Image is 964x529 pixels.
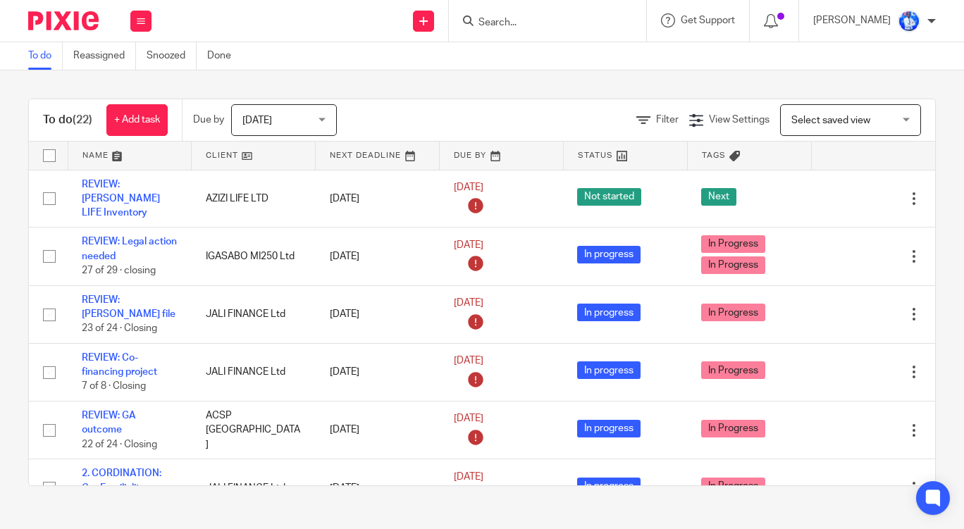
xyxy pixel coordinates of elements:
[656,115,679,125] span: Filter
[316,459,440,517] td: [DATE]
[454,472,483,482] span: [DATE]
[43,113,92,127] h1: To do
[454,356,483,366] span: [DATE]
[577,420,641,437] span: In progress
[316,170,440,228] td: [DATE]
[454,298,483,308] span: [DATE]
[147,42,197,70] a: Snoozed
[192,228,316,285] td: IGASABO MI250 Ltd
[813,13,891,27] p: [PERSON_NAME]
[192,170,316,228] td: AZIZI LIFE LTD
[577,478,641,495] span: In progress
[82,411,136,435] a: REVIEW: GA outcome
[73,42,136,70] a: Reassigned
[82,180,160,218] a: REVIEW: [PERSON_NAME] LIFE Inventory
[316,402,440,459] td: [DATE]
[106,104,168,136] a: + Add task
[701,304,765,321] span: In Progress
[577,304,641,321] span: In progress
[82,468,161,492] a: 2. CORDINATION: Car Familiality
[701,361,765,379] span: In Progress
[192,459,316,517] td: JALI FINANCE Ltd
[207,42,242,70] a: Done
[898,10,920,32] img: WhatsApp%20Image%202022-01-17%20at%2010.26.43%20PM.jpeg
[82,237,177,261] a: REVIEW: Legal action needed
[701,235,765,253] span: In Progress
[454,182,483,192] span: [DATE]
[82,324,157,334] span: 23 of 24 · Closing
[28,11,99,30] img: Pixie
[28,42,63,70] a: To do
[454,414,483,424] span: [DATE]
[82,382,146,392] span: 7 of 8 · Closing
[192,343,316,401] td: JALI FINANCE Ltd
[577,188,641,206] span: Not started
[82,353,157,377] a: REVIEW: Co-financing project
[192,285,316,343] td: JALI FINANCE Ltd
[577,361,641,379] span: In progress
[701,188,736,206] span: Next
[701,478,765,495] span: In Progress
[82,440,157,449] span: 22 of 24 · Closing
[316,343,440,401] td: [DATE]
[192,402,316,459] td: ACSP [GEOGRAPHIC_DATA]
[702,151,726,159] span: Tags
[681,15,735,25] span: Get Support
[791,116,870,125] span: Select saved view
[701,256,765,274] span: In Progress
[242,116,272,125] span: [DATE]
[82,266,156,275] span: 27 of 29 · closing
[454,240,483,250] span: [DATE]
[701,420,765,437] span: In Progress
[316,285,440,343] td: [DATE]
[82,295,175,319] a: REVIEW: [PERSON_NAME] file
[709,115,770,125] span: View Settings
[577,246,641,263] span: In progress
[73,114,92,125] span: (22)
[193,113,224,127] p: Due by
[316,228,440,285] td: [DATE]
[477,17,604,30] input: Search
